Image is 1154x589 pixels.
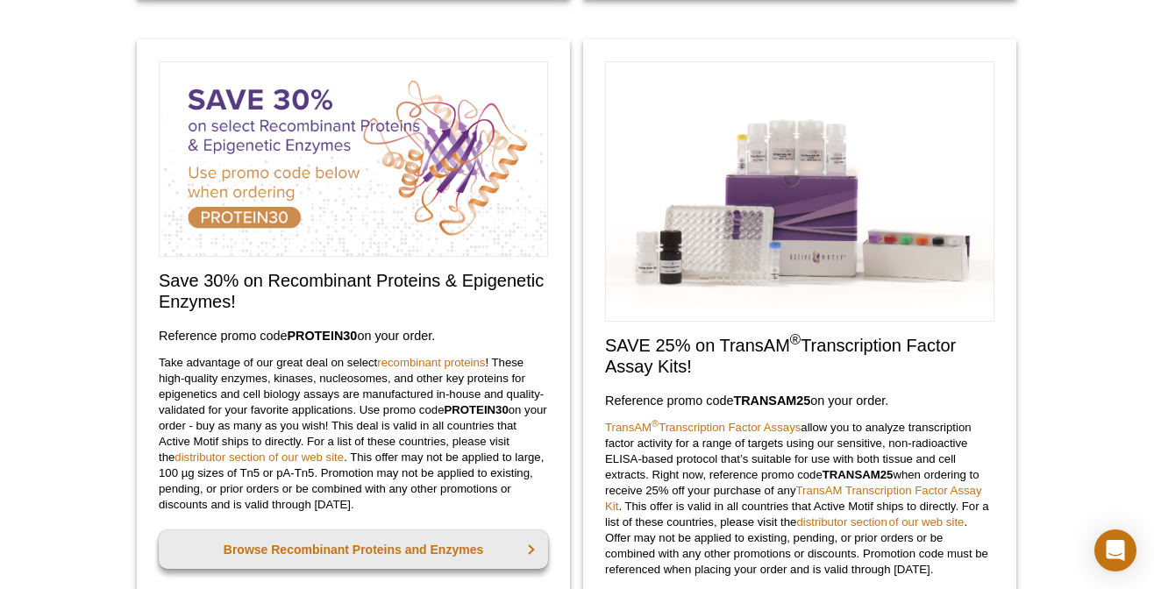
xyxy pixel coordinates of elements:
[1094,529,1136,571] div: Open Intercom Messenger
[796,515,964,529] a: distributor section of our web site
[605,420,994,578] p: allow you to analyze transcription factor activity for a range of targets using our sensitive, no...
[652,417,659,428] sup: ®
[377,356,485,369] a: recombinant proteins
[159,355,548,513] p: Take advantage of our great deal on select ! These high-quality enzymes, kinases, nucleosomes, an...
[159,325,548,346] h3: Reference promo code on your order.
[159,270,548,312] h2: Save 30% on Recombinant Proteins & Epigenetic Enzymes!
[175,451,344,464] a: distributor section of our web site
[790,331,801,348] sup: ®
[605,421,801,434] a: TransAM®Transcription Factor Assays
[444,403,508,416] strong: PROTEIN30
[159,530,548,569] a: Browse Recombinant Proteins and Enzymes
[605,61,994,322] img: Save on TransAM
[605,484,982,513] a: TransAM Transcription Factor Assay Kit
[287,329,357,343] strong: PROTEIN30
[823,468,894,481] strong: TRANSAM25
[605,335,994,377] h2: SAVE 25% on TransAM Transcription Factor Assay Kits!
[733,394,810,408] strong: TRANSAM25
[605,390,994,411] h3: Reference promo code on your order.
[159,61,548,257] img: Save on Recombinant Proteins and Enzymes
